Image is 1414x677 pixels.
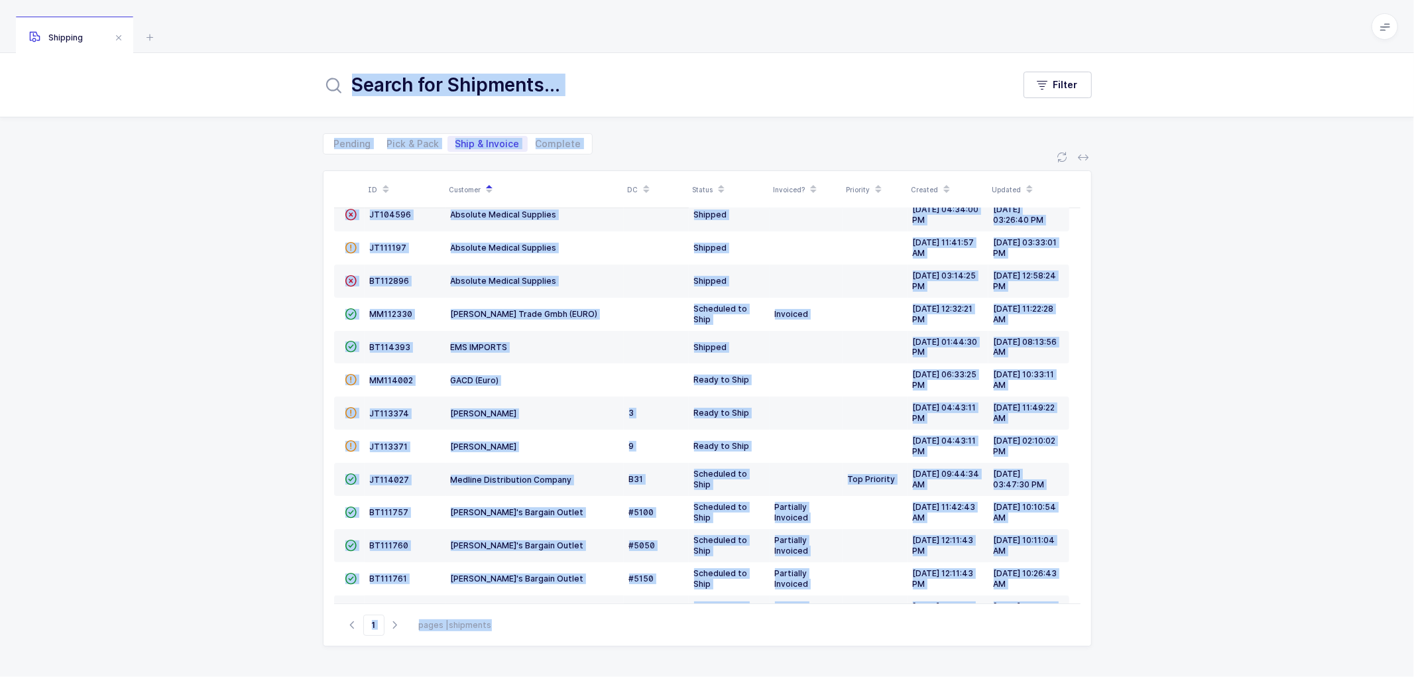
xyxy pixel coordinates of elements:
[451,574,584,584] span: [PERSON_NAME]'s Bargain Outlet
[629,507,654,517] span: #5100
[694,375,750,385] span: Ready to Ship
[345,243,357,253] span: 
[1024,72,1092,98] button: Filter
[629,574,654,584] span: #5150
[994,237,1057,258] span: [DATE] 03:33:01 PM
[994,469,1045,489] span: [DATE] 03:47:30 PM
[323,69,997,101] input: Search for Shipments...
[370,309,413,319] span: MM112330
[694,210,727,219] span: Shipped
[629,408,634,418] span: 3
[334,139,371,149] span: Pending
[913,402,976,423] span: [DATE] 04:43:11 PM
[913,502,976,523] span: [DATE] 11:42:43 AM
[449,178,620,201] div: Customer
[370,276,410,286] span: BT112896
[992,178,1065,201] div: Updated
[370,375,414,385] span: MM114002
[629,441,634,451] span: 9
[451,475,572,485] span: Medline Distribution Company
[370,507,409,517] span: BT111757
[994,204,1044,225] span: [DATE] 03:26:40 PM
[629,474,644,484] span: B31
[345,341,357,351] span: 
[628,178,685,201] div: DC
[694,568,748,589] span: Scheduled to Ship
[451,507,584,517] span: [PERSON_NAME]'s Bargain Outlet
[370,442,408,452] span: JT113371
[694,304,748,324] span: Scheduled to Ship
[370,574,408,584] span: BT111761
[694,441,750,451] span: Ready to Ship
[451,243,557,253] span: Absolute Medical Supplies
[994,436,1056,456] span: [DATE] 02:10:02 PM
[994,601,1057,622] span: [DATE] 10:32:37 AM
[994,304,1054,324] span: [DATE] 11:22:28 AM
[29,32,83,42] span: Shipping
[455,139,520,149] span: Ship & Invoice
[694,408,750,418] span: Ready to Ship
[451,210,557,219] span: Absolute Medical Supplies
[694,502,748,523] span: Scheduled to Ship
[994,402,1055,423] span: [DATE] 11:49:22 AM
[912,178,984,201] div: Created
[694,469,748,489] span: Scheduled to Ship
[387,139,440,149] span: Pick & Pack
[913,535,974,556] span: [DATE] 12:11:43 PM
[847,178,904,201] div: Priority
[451,309,598,319] span: [PERSON_NAME] Trade Gmbh (EURO)
[451,276,557,286] span: Absolute Medical Supplies
[913,237,974,258] span: [DATE] 11:41:57 AM
[345,540,357,550] span: 
[694,535,748,556] span: Scheduled to Ship
[370,342,411,352] span: BT114393
[913,304,973,324] span: [DATE] 12:32:21 PM
[370,475,410,485] span: JT114027
[451,540,584,550] span: [PERSON_NAME]'s Bargain Outlet
[451,442,517,452] span: [PERSON_NAME]
[345,574,357,584] span: 
[994,502,1057,523] span: [DATE] 10:10:54 AM
[775,502,837,523] div: Partially Invoiced
[345,309,357,319] span: 
[994,337,1057,357] span: [DATE] 08:13:56 AM
[345,507,357,517] span: 
[913,601,974,622] span: [DATE] 12:11:43 PM
[451,342,508,352] span: EMS IMPORTS
[370,408,410,418] span: JT113374
[694,276,727,286] span: Shipped
[369,178,442,201] div: ID
[994,271,1057,291] span: [DATE] 12:58:24 PM
[536,139,581,149] span: Complete
[913,271,976,291] span: [DATE] 03:14:25 PM
[994,568,1057,589] span: [DATE] 10:26:43 AM
[629,540,656,550] span: #5050
[913,204,979,225] span: [DATE] 04:34:00 PM
[775,568,837,589] div: Partially Invoiced
[345,375,357,385] span: 
[345,474,357,484] span: 
[913,469,980,489] span: [DATE] 09:44:34 AM
[694,601,748,622] span: Scheduled to Ship
[345,408,357,418] span: 
[775,309,837,320] div: Invoiced
[848,474,896,484] span: Top Priority
[774,178,839,201] div: Invoiced?
[913,436,976,456] span: [DATE] 04:43:11 PM
[693,178,766,201] div: Status
[694,342,727,352] span: Shipped
[451,375,499,385] span: GACD (Euro)
[1053,78,1078,92] span: Filter
[775,535,837,556] div: Partially Invoiced
[370,243,407,253] span: JT111197
[345,210,357,219] span: 
[775,601,837,623] div: Partially Invoiced
[419,619,492,631] div: pages | shipments
[913,568,974,589] span: [DATE] 12:11:43 PM
[694,243,727,253] span: Shipped
[913,369,977,390] span: [DATE] 06:33:25 PM
[994,535,1055,556] span: [DATE] 10:11:04 AM
[994,369,1055,390] span: [DATE] 10:33:11 AM
[345,276,357,286] span: 
[370,540,409,550] span: BT111760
